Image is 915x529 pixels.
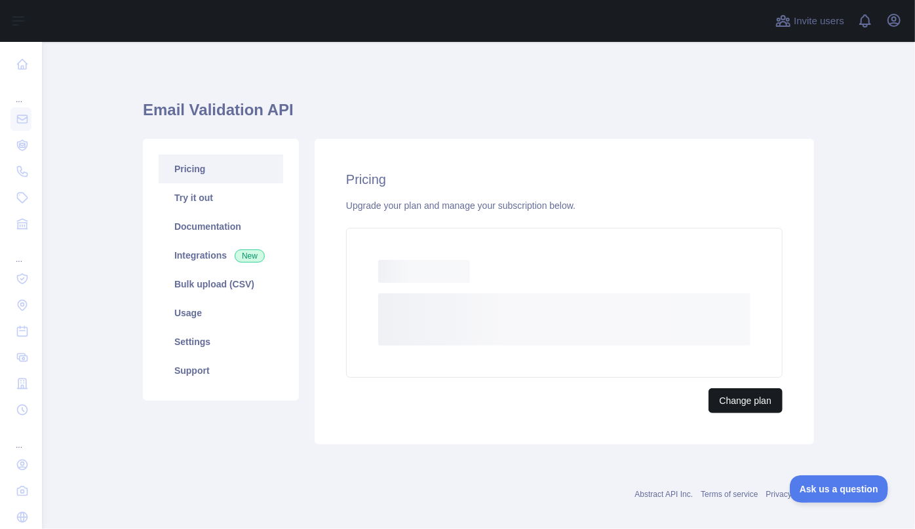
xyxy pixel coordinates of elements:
[346,170,783,189] h2: Pricing
[10,79,31,105] div: ...
[159,212,283,241] a: Documentation
[235,249,265,263] span: New
[346,199,783,212] div: Upgrade your plan and manage your subscription below.
[709,388,783,413] button: Change plan
[159,155,283,183] a: Pricing
[159,270,283,299] a: Bulk upload (CSV)
[159,299,283,327] a: Usage
[773,10,847,31] button: Invite users
[10,238,31,264] div: ...
[635,490,693,499] a: Abstract API Inc.
[159,183,283,212] a: Try it out
[159,241,283,270] a: Integrations New
[10,424,31,450] div: ...
[790,475,889,503] iframe: Toggle Customer Support
[766,490,814,499] a: Privacy policy
[794,14,844,29] span: Invite users
[159,327,283,356] a: Settings
[143,100,814,131] h1: Email Validation API
[701,490,758,499] a: Terms of service
[159,356,283,385] a: Support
